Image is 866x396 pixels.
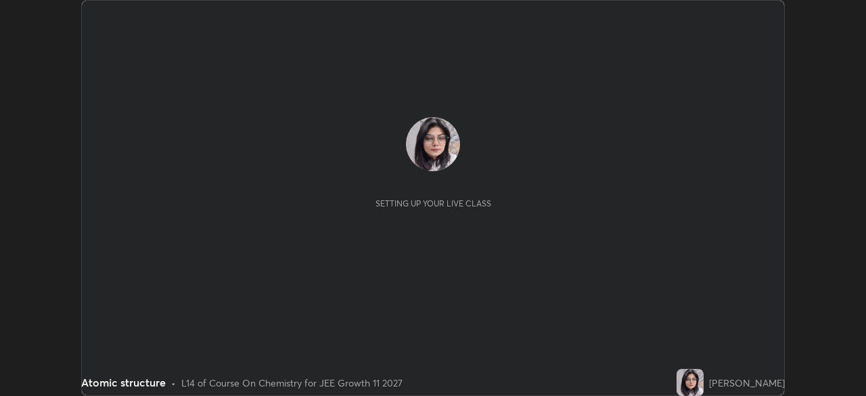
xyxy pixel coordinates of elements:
div: Atomic structure [81,374,166,391]
img: e1dd08db89924fdf9fb4dedfba36421f.jpg [406,117,460,171]
img: e1dd08db89924fdf9fb4dedfba36421f.jpg [677,369,704,396]
div: Setting up your live class [375,198,491,208]
div: [PERSON_NAME] [709,376,785,390]
div: • [171,376,176,390]
div: L14 of Course On Chemistry for JEE Growth 11 2027 [181,376,403,390]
